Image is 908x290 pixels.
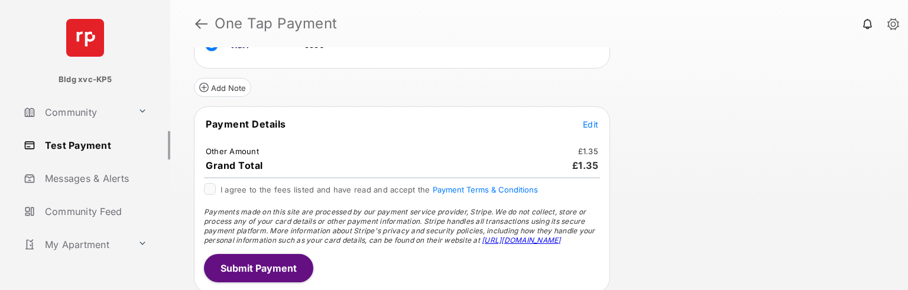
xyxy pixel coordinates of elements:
[578,146,599,157] td: £1.35
[583,119,598,129] span: Edit
[206,159,263,171] span: Grand Total
[59,74,112,86] p: Bldg xvc-KP5
[206,118,286,130] span: Payment Details
[204,207,595,245] span: Payments made on this site are processed by our payment service provider, Stripe. We do not colle...
[583,118,598,130] button: Edit
[572,159,599,171] span: £1.35
[205,146,260,157] td: Other Amount
[19,164,170,193] a: Messages & Alerts
[66,19,104,57] img: svg+xml;base64,PHN2ZyB4bWxucz0iaHR0cDovL3d3dy53My5vcmcvMjAwMC9zdmciIHdpZHRoPSI2NCIgaGVpZ2h0PSI2NC...
[482,236,560,245] a: [URL][DOMAIN_NAME]
[220,185,538,194] span: I agree to the fees listed and have read and accept the
[19,131,170,159] a: Test Payment
[215,17,338,31] strong: One Tap Payment
[194,78,251,97] button: Add Note
[204,254,313,282] button: Submit Payment
[433,185,538,194] button: I agree to the fees listed and have read and accept the
[19,230,133,259] a: My Apartment
[19,197,170,226] a: Community Feed
[19,98,133,126] a: Community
